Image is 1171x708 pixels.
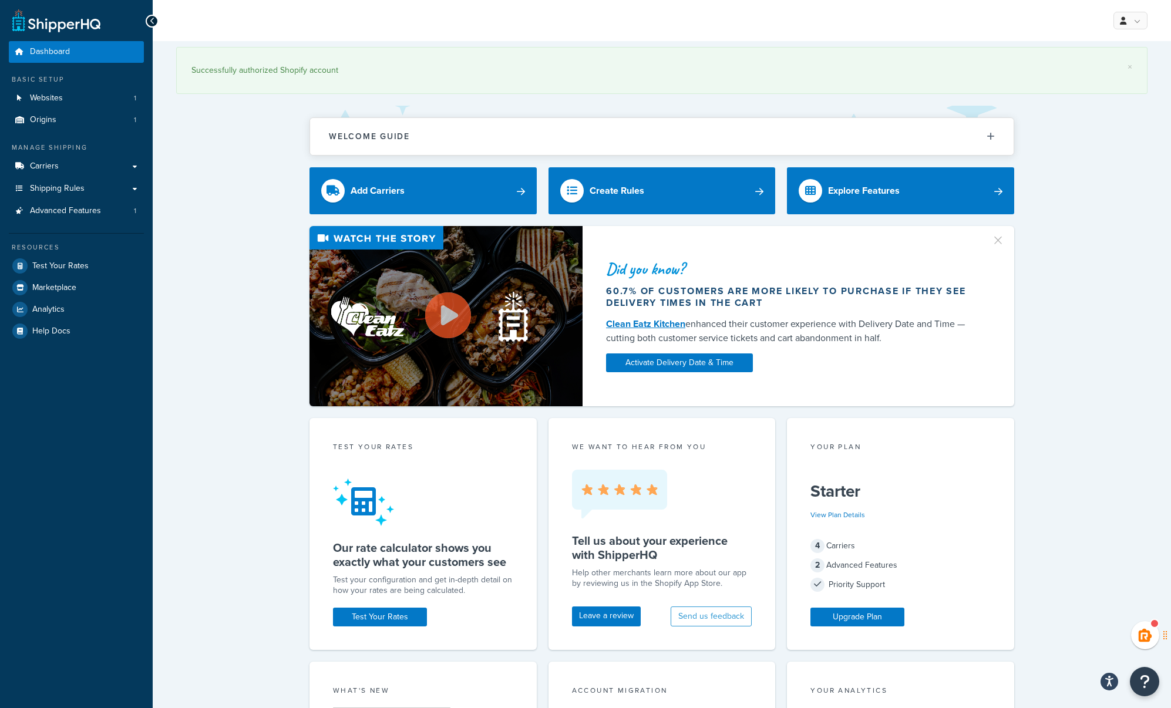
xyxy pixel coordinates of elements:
[606,317,685,331] a: Clean Eatz Kitchen
[671,606,752,626] button: Send us feedback
[810,538,991,554] div: Carriers
[572,568,752,589] p: Help other merchants learn more about our app by reviewing us in the Shopify App Store.
[787,167,1014,214] a: Explore Features
[30,161,59,171] span: Carriers
[134,206,136,216] span: 1
[572,441,752,452] p: we want to hear from you
[9,87,144,109] li: Websites
[9,299,144,320] a: Analytics
[606,285,977,309] div: 60.7% of customers are more likely to purchase if they see delivery times in the cart
[333,608,427,626] a: Test Your Rates
[9,200,144,222] li: Advanced Features
[30,47,70,57] span: Dashboard
[329,132,410,141] h2: Welcome Guide
[30,184,85,194] span: Shipping Rules
[810,557,991,574] div: Advanced Features
[309,226,583,406] img: Video thumbnail
[572,685,752,699] div: Account Migration
[810,510,865,520] a: View Plan Details
[810,441,991,455] div: Your Plan
[590,183,644,199] div: Create Rules
[351,183,405,199] div: Add Carriers
[32,261,89,271] span: Test Your Rates
[572,606,641,626] a: Leave a review
[134,115,136,125] span: 1
[9,321,144,342] a: Help Docs
[333,441,513,455] div: Test your rates
[310,118,1014,155] button: Welcome Guide
[9,75,144,85] div: Basic Setup
[1130,667,1159,696] button: Open Resource Center
[9,109,144,131] li: Origins
[333,685,513,699] div: What's New
[333,541,513,569] h5: Our rate calculator shows you exactly what your customers see
[549,167,776,214] a: Create Rules
[810,685,991,699] div: Your Analytics
[9,242,144,252] div: Resources
[606,261,977,277] div: Did you know?
[9,109,144,131] a: Origins1
[810,482,991,501] h5: Starter
[572,534,752,562] h5: Tell us about your experience with ShipperHQ
[1128,62,1132,72] a: ×
[9,200,144,222] a: Advanced Features1
[810,576,991,593] div: Priority Support
[9,87,144,109] a: Websites1
[828,183,900,199] div: Explore Features
[30,206,101,216] span: Advanced Features
[9,156,144,177] a: Carriers
[32,305,65,315] span: Analytics
[32,326,70,336] span: Help Docs
[191,62,1132,79] div: Successfully authorized Shopify account
[9,143,144,153] div: Manage Shipping
[606,317,977,345] div: enhanced their customer experience with Delivery Date and Time — cutting both customer service ti...
[9,178,144,200] a: Shipping Rules
[606,353,753,372] a: Activate Delivery Date & Time
[9,255,144,277] a: Test Your Rates
[309,167,537,214] a: Add Carriers
[810,558,825,572] span: 2
[30,115,56,125] span: Origins
[32,283,76,293] span: Marketplace
[810,608,904,626] a: Upgrade Plan
[333,575,513,596] div: Test your configuration and get in-depth detail on how your rates are being calculated.
[810,539,825,553] span: 4
[9,41,144,63] a: Dashboard
[30,93,63,103] span: Websites
[9,277,144,298] a: Marketplace
[134,93,136,103] span: 1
